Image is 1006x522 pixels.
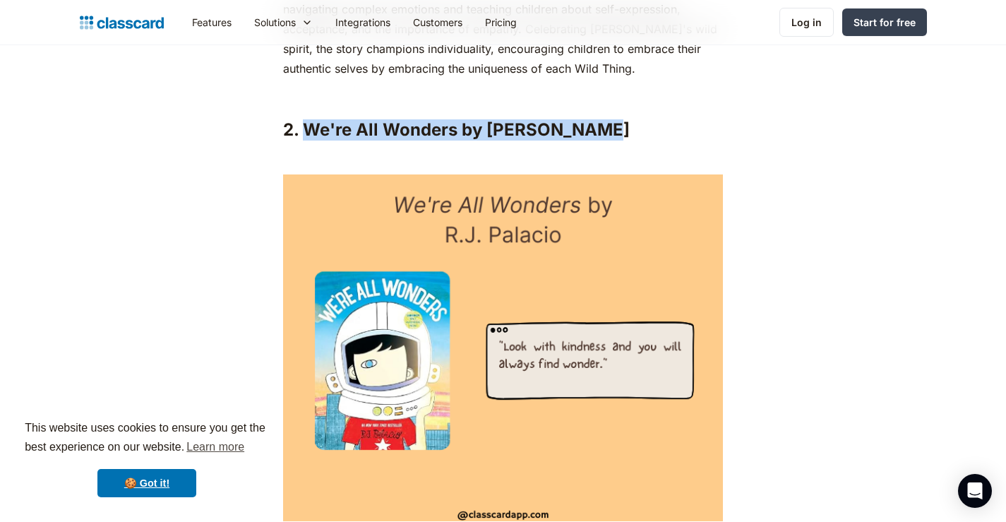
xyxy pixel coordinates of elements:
[184,437,246,458] a: learn more about cookies
[854,15,916,30] div: Start for free
[243,6,324,38] div: Solutions
[283,174,723,521] img: we're all wonders by r j palacio
[958,474,992,508] div: Open Intercom Messenger
[11,406,282,511] div: cookieconsent
[181,6,243,38] a: Features
[324,6,402,38] a: Integrations
[842,8,927,36] a: Start for free
[791,15,822,30] div: Log in
[283,119,723,141] h3: 2. We're All Wonders by [PERSON_NAME]
[25,420,269,458] span: This website uses cookies to ensure you get the best experience on our website.
[254,15,296,30] div: Solutions
[283,85,723,105] p: ‍
[80,13,164,32] a: home
[283,148,723,167] p: ‍
[97,469,196,497] a: dismiss cookie message
[779,8,834,37] a: Log in
[402,6,474,38] a: Customers
[474,6,528,38] a: Pricing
